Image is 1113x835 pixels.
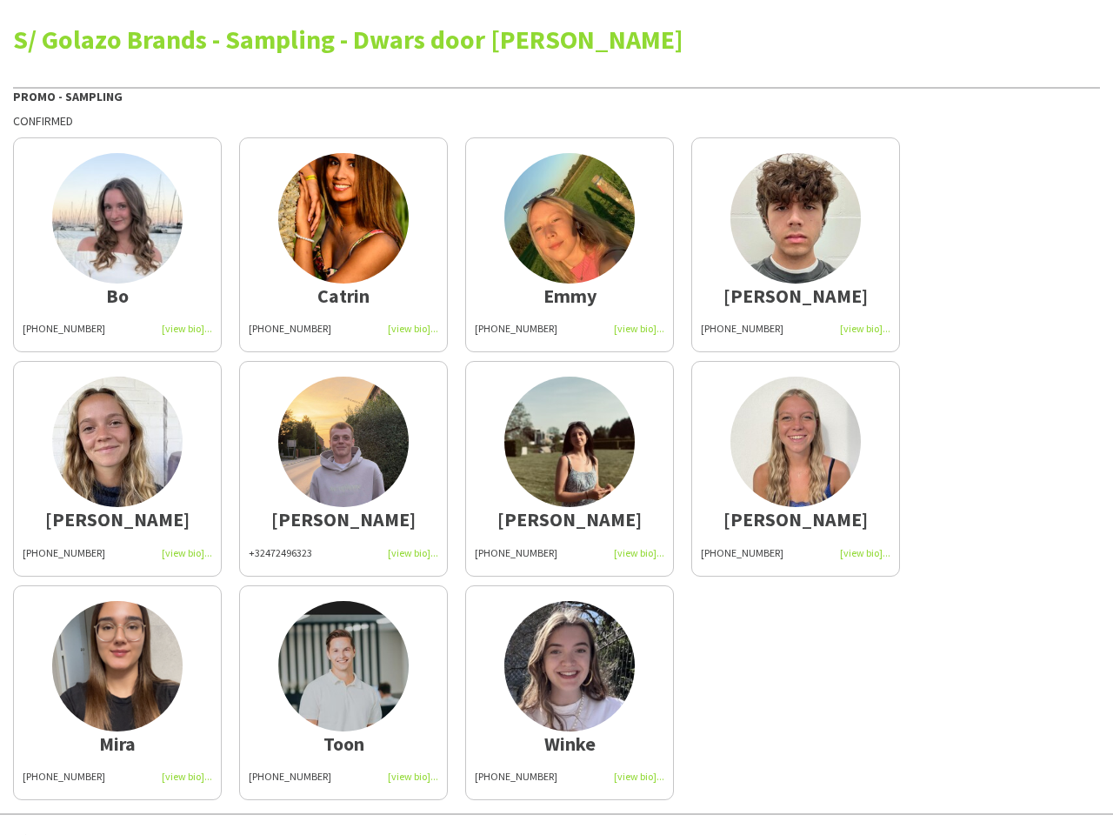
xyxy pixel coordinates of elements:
span: [PHONE_NUMBER] [475,322,557,335]
div: [PERSON_NAME] [701,288,890,304]
div: [PERSON_NAME] [23,511,212,527]
div: [PERSON_NAME] [475,511,664,527]
span: 32472496323 [255,546,312,559]
div: Emmy [475,288,664,304]
div: S/ Golazo Brands - Sampling - Dwars door [PERSON_NAME] [13,26,1100,52]
span: [PHONE_NUMBER] [701,322,783,335]
span: [PHONE_NUMBER] [475,770,557,783]
span: [PHONE_NUMBER] [23,546,105,559]
div: Mira [23,736,212,751]
img: thumb-669965cae5442.jpeg [730,377,861,507]
img: thumb-68c98190617bd.jpeg [52,153,183,284]
span: [PHONE_NUMBER] [23,770,105,783]
img: thumb-677efb526df0d.jpg [730,153,861,284]
div: Catrin [249,288,438,304]
div: [PERSON_NAME] [249,511,438,527]
div: Bo [23,288,212,304]
div: [PERSON_NAME] [701,511,890,527]
img: thumb-67176a5f1720d.jpeg [278,601,409,731]
img: thumb-67efc9ad41b8f.jpeg [504,601,635,731]
span: [PHONE_NUMBER] [249,322,331,335]
div: Promo - Sampling [13,87,1100,104]
span: [PHONE_NUMBER] [475,546,557,559]
img: thumb-0c803531-dee6-47ae-b7fd-4718ed0cd2d1.jpg [278,377,409,507]
div: Confirmed [13,113,1100,129]
img: thumb-68bdab7757154.jpeg [504,377,635,507]
span: [PHONE_NUMBER] [23,322,105,335]
img: thumb-669e7bef72734.jpg [52,377,183,507]
img: thumb-67d05909e6592.png [52,601,183,731]
div: Winke [475,736,664,751]
span: [PHONE_NUMBER] [701,546,783,559]
div: + [249,545,438,561]
img: thumb-660fea4a1898e.jpeg [504,153,635,284]
div: Toon [249,736,438,751]
img: thumb-6488cdcc88d7a.jpg [278,153,409,284]
span: [PHONE_NUMBER] [249,770,331,783]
